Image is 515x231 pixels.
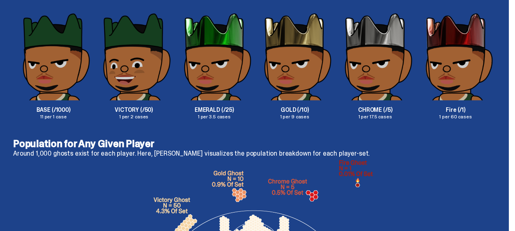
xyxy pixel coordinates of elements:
[335,114,415,119] p: 1 per 17.5 cases
[254,107,335,113] p: GOLD (/10)
[335,12,415,100] img: Parallel%20Images-20.png
[13,114,93,119] p: 11 per 1 case
[93,12,174,100] img: Parallel%20Images-17.png
[415,114,496,119] p: 1 per 60 cases
[174,12,254,100] img: Parallel%20Images-18.png
[174,107,254,113] p: EMERALD (/25)
[13,150,496,157] p: Around 1,000 ghosts exist for each player. Here, [PERSON_NAME] visualizes the population breakdow...
[13,107,93,113] p: BASE (/1000)
[254,12,335,100] img: Parallel%20Images-19.png
[254,114,335,119] p: 1 per 9 cases
[174,114,254,119] p: 1 per 3.5 cases
[415,107,496,113] p: Fire (/1)
[93,107,174,113] p: VICTORY (/50)
[13,139,496,149] p: Population for Any Given Player
[335,107,415,113] p: CHROME (/5)
[13,12,93,100] img: Parallel%20Images-16.png
[415,12,496,100] img: Parallel%20Images-21.png
[93,114,174,119] p: 1 per 2 cases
